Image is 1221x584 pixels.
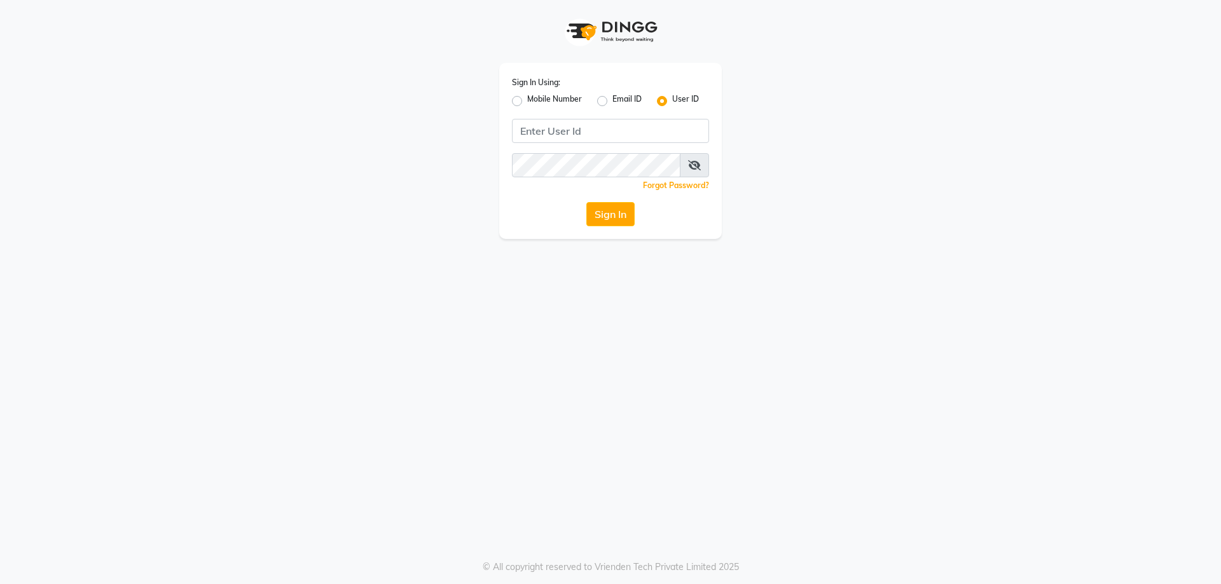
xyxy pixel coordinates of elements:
img: logo1.svg [560,13,661,50]
label: User ID [672,93,699,109]
button: Sign In [586,202,635,226]
a: Forgot Password? [643,180,709,190]
label: Email ID [612,93,642,109]
input: Username [512,153,680,177]
label: Sign In Using: [512,77,560,88]
input: Username [512,119,709,143]
label: Mobile Number [527,93,582,109]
